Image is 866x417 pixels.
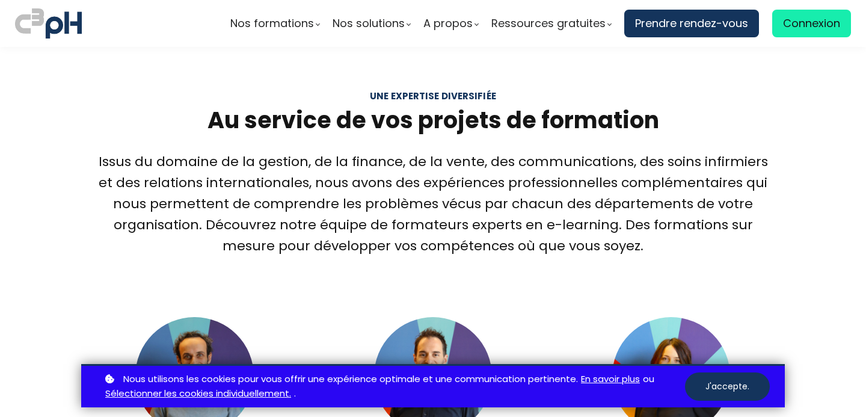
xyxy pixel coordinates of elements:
div: Issus du domaine de la gestion, de la finance, de la vente, des communications, des soins infirmi... [96,151,770,257]
span: Nos formations [230,14,314,32]
img: logo C3PH [15,6,82,41]
p: ou . [102,372,685,402]
span: A propos [423,14,473,32]
a: Prendre rendez-vous [624,10,759,37]
a: En savoir plus [581,372,640,387]
a: Connexion [772,10,851,37]
span: Nous utilisons les cookies pour vous offrir une expérience optimale et une communication pertinente. [123,372,578,387]
span: Prendre rendez-vous [635,14,748,32]
span: Ressources gratuites [491,14,606,32]
button: J'accepte. [685,372,770,401]
h2: Au service de vos projets de formation [96,105,770,135]
a: Sélectionner les cookies individuellement. [105,386,291,401]
div: Une expertise diversifiée [96,89,770,103]
span: Connexion [783,14,840,32]
span: Nos solutions [333,14,405,32]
